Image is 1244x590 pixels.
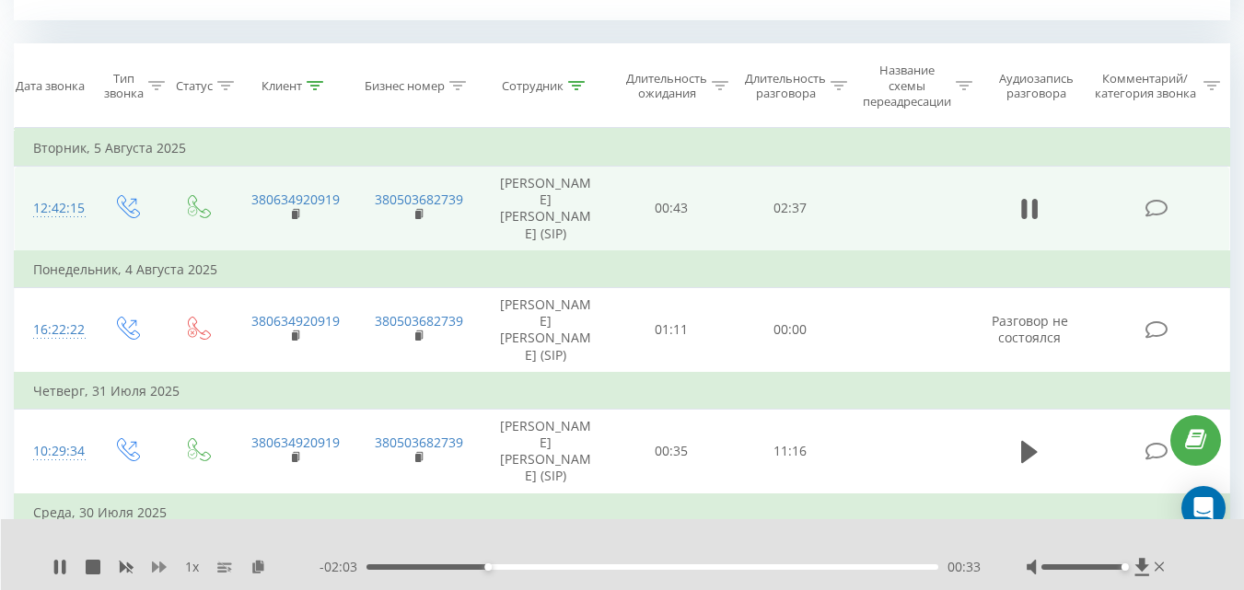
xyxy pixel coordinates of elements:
div: 16:22:22 [33,312,72,348]
div: Дата звонка [16,78,85,94]
td: 11:16 [731,409,850,493]
a: 380503682739 [375,191,463,208]
td: 00:35 [612,409,731,493]
div: Длительность разговора [745,71,826,102]
div: Accessibility label [1122,563,1129,571]
div: Длительность ожидания [626,71,707,102]
div: Комментарий/категория звонка [1091,71,1199,102]
div: Бизнес номер [365,78,445,94]
a: 380634920919 [251,191,340,208]
div: Тип звонка [104,71,144,102]
span: Разговор не состоялся [992,312,1068,346]
div: Open Intercom Messenger [1181,486,1226,530]
div: 12:42:15 [33,191,72,226]
div: Название схемы переадресации [863,63,951,110]
td: 00:43 [612,167,731,251]
span: - 02:03 [320,558,366,576]
td: Четверг, 31 Июля 2025 [15,373,1230,410]
a: 380503682739 [375,434,463,451]
a: 380634920919 [251,312,340,330]
td: Среда, 30 Июля 2025 [15,494,1230,531]
div: Статус [176,78,213,94]
td: [PERSON_NAME] [PERSON_NAME] (SIP) [480,287,612,372]
span: 00:33 [948,558,981,576]
td: [PERSON_NAME] [PERSON_NAME] (SIP) [480,409,612,493]
a: 380503682739 [375,312,463,330]
td: 01:11 [612,287,731,372]
td: Понедельник, 4 Августа 2025 [15,251,1230,288]
td: [PERSON_NAME] [PERSON_NAME] (SIP) [480,167,612,251]
td: 02:37 [731,167,850,251]
div: Accessibility label [484,563,492,571]
div: 10:29:34 [33,434,72,469]
div: Клиент [262,78,302,94]
td: 00:00 [731,287,850,372]
div: Сотрудник [502,78,564,94]
a: 380634920919 [251,434,340,451]
span: 1 x [185,558,199,576]
td: Вторник, 5 Августа 2025 [15,130,1230,167]
div: Аудиозапись разговора [990,71,1083,102]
